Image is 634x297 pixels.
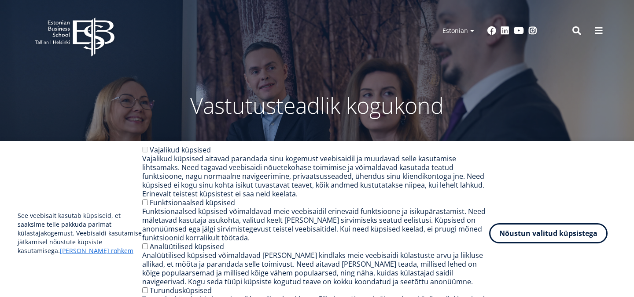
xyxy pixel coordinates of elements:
p: See veebisait kasutab küpsiseid, et saaksime teile pakkuda parimat külastajakogemust. Veebisaidi ... [18,211,142,255]
div: Funktsionaalsed küpsised võimaldavad meie veebisaidil erinevaid funktsioone ja isikupärastamist. ... [142,207,489,242]
label: Vajalikud küpsised [150,145,211,155]
label: Analüütilised küpsised [150,242,224,251]
label: Turundusküpsised [150,286,212,295]
a: Youtube [514,26,524,35]
div: Vajalikud küpsised aitavad parandada sinu kogemust veebisaidil ja muudavad selle kasutamise lihts... [142,154,489,198]
p: Vastutusteadlik kogukond [84,92,550,119]
div: Analüütilised küpsised võimaldavad [PERSON_NAME] kindlaks meie veebisaidi külastuste arvu ja liik... [142,251,489,286]
a: Instagram [528,26,537,35]
a: Linkedin [501,26,509,35]
a: Facebook [487,26,496,35]
label: Funktsionaalsed küpsised [150,198,235,207]
button: Nõustun valitud küpsistega [489,223,608,243]
a: [PERSON_NAME] rohkem [60,246,133,255]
